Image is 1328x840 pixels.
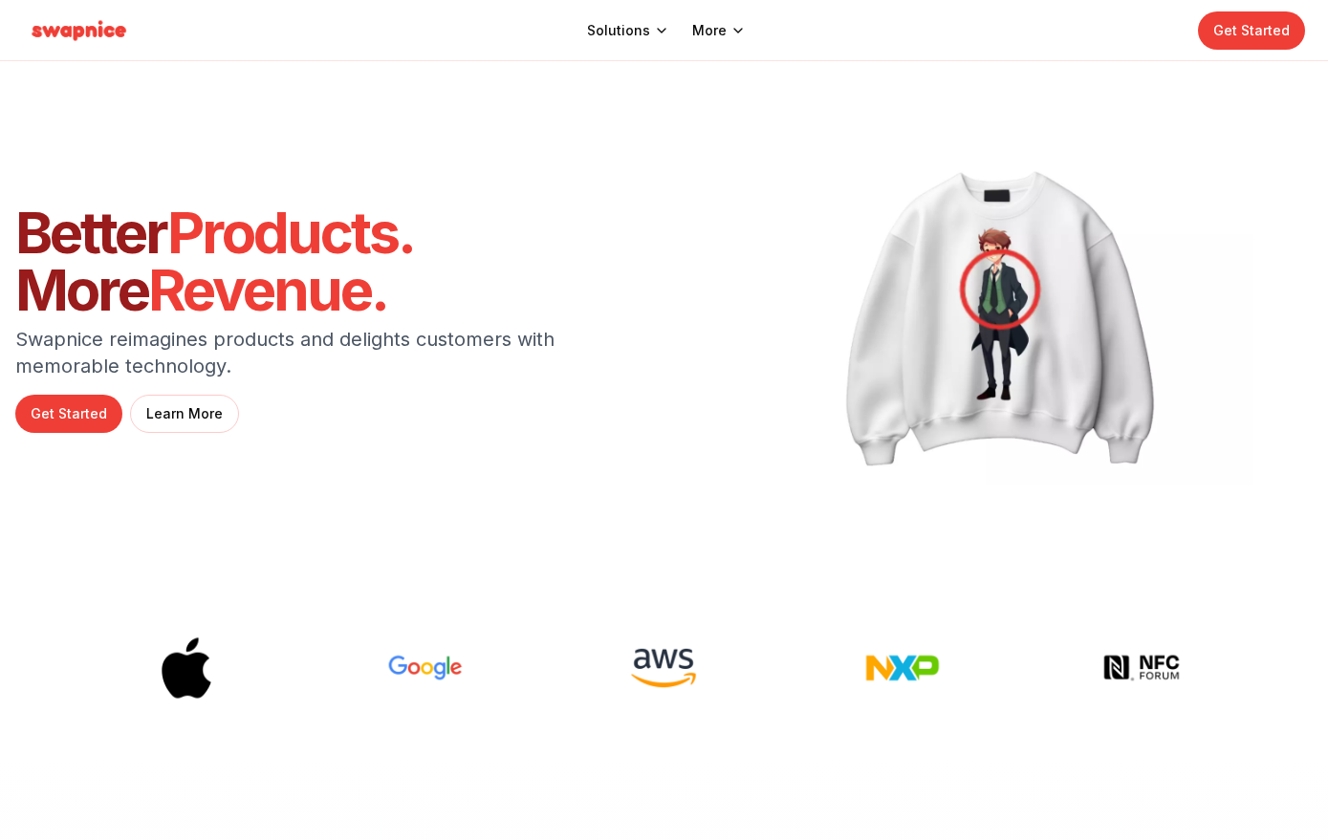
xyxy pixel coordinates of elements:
a: Learn More [130,395,239,433]
p: Swapnice reimagines products and delights customers with memorable technology. [15,326,589,379]
h1: Better More [15,204,642,318]
span: Products. [167,198,414,267]
a: Get Started [15,395,122,433]
img: Teddy Smart Plush Toy [747,153,1253,485]
img: Apple [110,622,263,714]
button: Solutions [587,21,669,40]
img: NXP [826,622,979,714]
img: Google for Startups [349,622,502,714]
img: NFC Forum [1065,622,1218,714]
button: More [692,21,746,40]
img: Swapnice Logo [23,15,135,46]
a: Get Started [1198,11,1305,50]
span: Revenue. [148,255,387,324]
img: AWS [587,622,740,714]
